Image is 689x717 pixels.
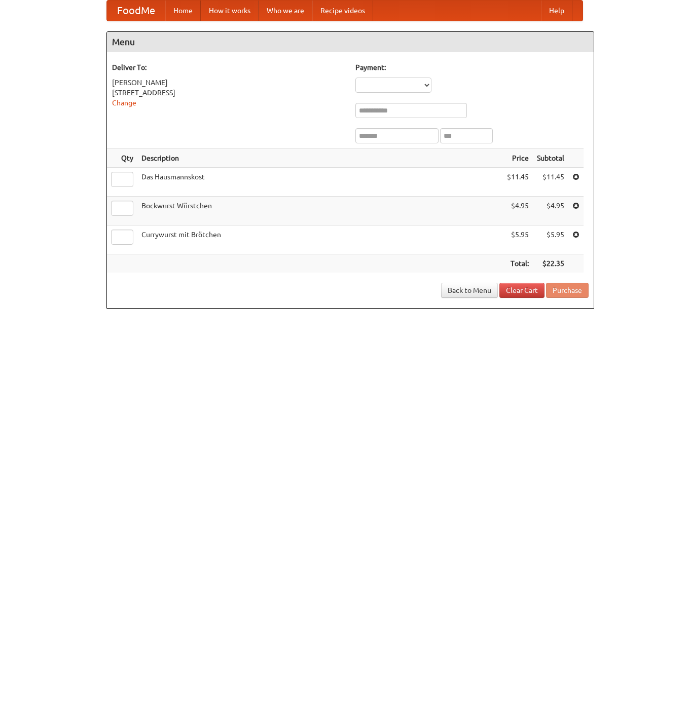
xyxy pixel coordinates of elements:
[112,99,136,107] a: Change
[107,1,165,21] a: FoodMe
[503,225,533,254] td: $5.95
[355,62,589,72] h5: Payment:
[201,1,259,21] a: How it works
[259,1,312,21] a: Who we are
[503,149,533,168] th: Price
[441,283,498,298] a: Back to Menu
[107,32,594,52] h4: Menu
[165,1,201,21] a: Home
[107,149,137,168] th: Qty
[112,78,345,88] div: [PERSON_NAME]
[533,225,568,254] td: $5.95
[503,197,533,225] td: $4.95
[533,254,568,273] th: $22.35
[546,283,589,298] button: Purchase
[137,149,503,168] th: Description
[312,1,373,21] a: Recipe videos
[112,62,345,72] h5: Deliver To:
[503,254,533,273] th: Total:
[499,283,545,298] a: Clear Cart
[533,149,568,168] th: Subtotal
[137,168,503,197] td: Das Hausmannskost
[137,225,503,254] td: Currywurst mit Brötchen
[112,88,345,98] div: [STREET_ADDRESS]
[533,197,568,225] td: $4.95
[503,168,533,197] td: $11.45
[533,168,568,197] td: $11.45
[137,197,503,225] td: Bockwurst Würstchen
[541,1,572,21] a: Help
